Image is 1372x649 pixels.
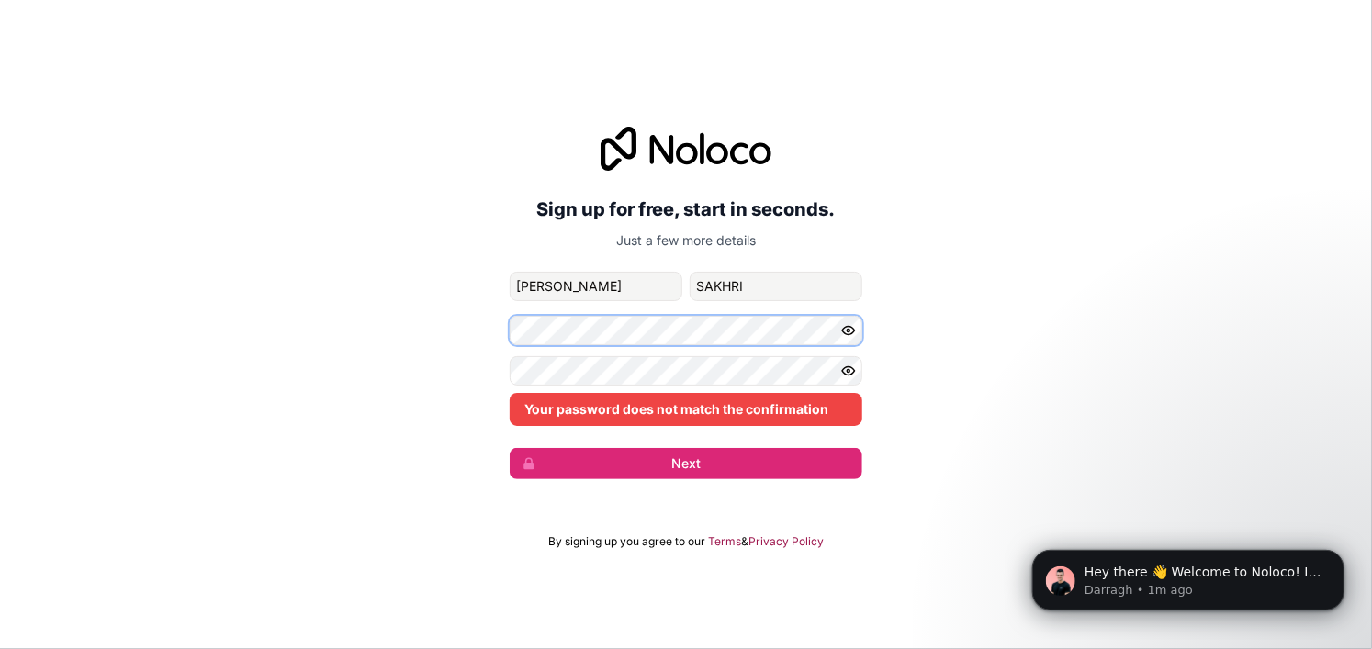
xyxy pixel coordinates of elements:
[708,534,741,549] a: Terms
[741,534,748,549] span: &
[510,448,862,479] button: Next
[690,272,862,301] input: family-name
[1005,511,1372,640] iframe: Intercom notifications message
[510,356,862,386] input: Confirm password
[510,272,682,301] input: given-name
[510,316,862,345] input: Password
[510,193,862,226] h2: Sign up for free, start in seconds.
[548,534,705,549] span: By signing up you agree to our
[510,393,862,426] div: Your password does not match the confirmation
[510,231,862,250] p: Just a few more details
[748,534,824,549] a: Privacy Policy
